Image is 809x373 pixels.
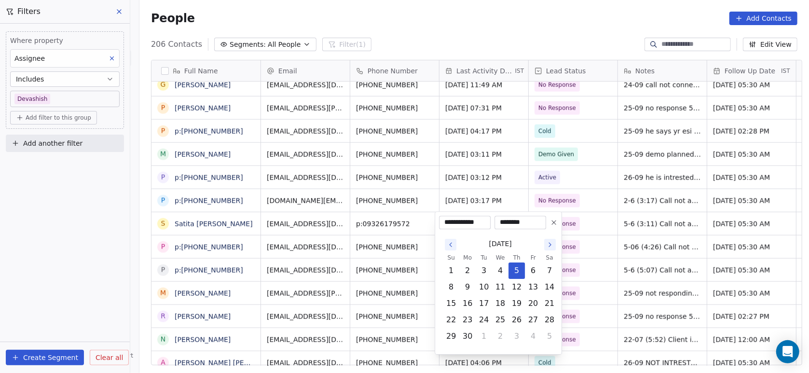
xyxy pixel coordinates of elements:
button: Tuesday, June 10th, 2025 [476,279,492,295]
button: Tuesday, June 3rd, 2025 [476,263,492,278]
button: Monday, June 16th, 2025 [460,296,475,311]
button: Monday, June 9th, 2025 [460,279,475,295]
th: Sunday [443,253,459,262]
table: June 2025 [443,253,558,345]
button: Saturday, June 7th, 2025 [542,263,557,278]
th: Thursday [508,253,525,262]
button: Thursday, June 26th, 2025 [509,312,524,328]
button: Thursday, July 3rd, 2025 [509,329,524,344]
button: Monday, June 30th, 2025 [460,329,475,344]
button: Friday, July 4th, 2025 [525,329,541,344]
th: Monday [459,253,476,262]
button: Sunday, June 15th, 2025 [443,296,459,311]
button: Wednesday, June 25th, 2025 [493,312,508,328]
button: Saturday, June 21st, 2025 [542,296,557,311]
button: Saturday, July 5th, 2025 [542,329,557,344]
th: Tuesday [476,253,492,262]
span: [DATE] [489,239,512,249]
button: Friday, June 13th, 2025 [525,279,541,295]
button: Saturday, June 14th, 2025 [542,279,557,295]
button: Wednesday, June 4th, 2025 [493,263,508,278]
button: Go to the Next Month [544,239,556,250]
button: Tuesday, June 17th, 2025 [476,296,492,311]
button: Sunday, June 29th, 2025 [443,329,459,344]
button: Friday, June 20th, 2025 [525,296,541,311]
th: Saturday [541,253,558,262]
button: Friday, June 27th, 2025 [525,312,541,328]
button: Thursday, June 5th, 2025, selected [509,263,524,278]
button: Monday, June 23rd, 2025 [460,312,475,328]
button: Saturday, June 28th, 2025 [542,312,557,328]
button: Go to the Previous Month [445,239,456,250]
button: Friday, June 6th, 2025 [525,263,541,278]
button: Thursday, June 12th, 2025 [509,279,524,295]
button: Tuesday, July 1st, 2025 [476,329,492,344]
button: Wednesday, June 11th, 2025 [493,279,508,295]
button: Wednesday, June 18th, 2025 [493,296,508,311]
button: Sunday, June 8th, 2025 [443,279,459,295]
button: Sunday, June 1st, 2025 [443,263,459,278]
button: Thursday, June 19th, 2025 [509,296,524,311]
button: Wednesday, July 2nd, 2025 [493,329,508,344]
th: Friday [525,253,541,262]
th: Wednesday [492,253,508,262]
button: Sunday, June 22nd, 2025 [443,312,459,328]
button: Tuesday, June 24th, 2025 [476,312,492,328]
button: Monday, June 2nd, 2025 [460,263,475,278]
